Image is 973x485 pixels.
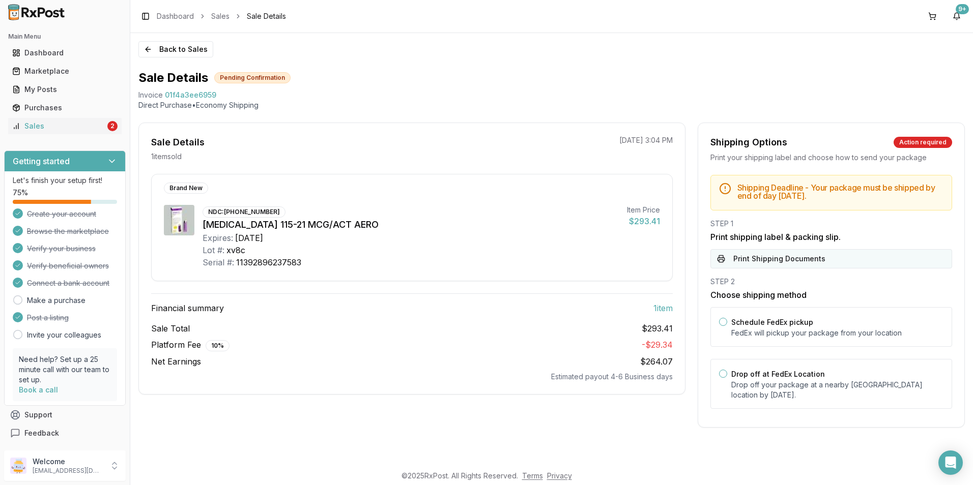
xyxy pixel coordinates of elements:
img: RxPost Logo [4,4,69,20]
a: Privacy [547,471,572,480]
div: Open Intercom Messenger [938,450,963,475]
span: Feedback [24,428,59,438]
button: Feedback [4,424,126,442]
div: Brand New [164,183,208,194]
p: [EMAIL_ADDRESS][DOMAIN_NAME] [33,467,103,475]
div: xv8c [226,244,245,256]
span: Sale Total [151,322,190,335]
span: Verify your business [27,244,96,254]
div: [MEDICAL_DATA] 115-21 MCG/ACT AERO [203,218,619,232]
button: Back to Sales [138,41,213,57]
div: Item Price [627,205,660,215]
img: Advair HFA 115-21 MCG/ACT AERO [164,205,194,235]
div: Lot #: [203,244,224,256]
p: Need help? Set up a 25 minute call with our team to set up. [19,354,111,385]
div: Invoice [138,90,163,100]
p: [DATE] 3:04 PM [619,135,673,145]
label: Drop off at FedEx Location [731,370,825,378]
div: Purchases [12,103,118,113]
span: Connect a bank account [27,278,109,288]
button: Print Shipping Documents [710,249,952,268]
label: Schedule FedEx pickup [731,318,813,326]
div: My Posts [12,84,118,95]
span: Post a listing [27,313,69,323]
a: Sales2 [8,117,122,135]
h3: Getting started [13,155,70,167]
a: Invite your colleagues [27,330,101,340]
button: Marketplace [4,63,126,79]
span: Financial summary [151,302,224,314]
div: Pending Confirmation [214,72,291,83]
span: Net Earnings [151,355,201,368]
div: Expires: [203,232,233,244]
p: Direct Purchase • Economy Shipping [138,100,965,110]
h3: Choose shipping method [710,289,952,301]
div: 9+ [956,4,969,14]
button: My Posts [4,81,126,98]
h1: Sale Details [138,70,208,86]
img: User avatar [10,458,26,474]
a: Sales [211,11,230,21]
a: Make a purchase [27,295,85,306]
nav: breadcrumb [157,11,286,21]
div: $293.41 [627,215,660,227]
div: Action required [894,137,952,148]
span: Sale Details [247,11,286,21]
button: Dashboard [4,45,126,61]
a: Dashboard [157,11,194,21]
div: STEP 1 [710,219,952,229]
div: 10 % [206,340,230,351]
div: STEP 2 [710,277,952,287]
h3: Print shipping label & packing slip. [710,231,952,243]
button: Support [4,406,126,424]
div: NDC: [PHONE_NUMBER] [203,206,285,218]
button: Purchases [4,100,126,116]
span: $293.41 [642,322,673,335]
button: 9+ [949,8,965,24]
p: 1 item sold [151,151,182,162]
div: 2 [107,121,118,131]
h2: Main Menu [8,33,122,41]
p: Drop off your package at a nearby [GEOGRAPHIC_DATA] location by [DATE] . [731,380,943,400]
button: Sales2 [4,118,126,134]
a: My Posts [8,80,122,99]
div: Marketplace [12,66,118,76]
a: Marketplace [8,62,122,80]
div: Sale Details [151,135,205,149]
div: [DATE] [235,232,263,244]
a: Terms [522,471,543,480]
span: 1 item [653,302,673,314]
div: Serial #: [203,256,234,268]
a: Purchases [8,99,122,117]
div: Sales [12,121,105,131]
span: Create your account [27,209,96,219]
p: Let's finish your setup first! [13,175,117,186]
span: Platform Fee [151,339,230,351]
p: FedEx will pickup your package from your location [731,328,943,338]
span: $264.07 [640,356,673,367]
div: Dashboard [12,48,118,58]
div: Shipping Options [710,135,787,149]
span: - $29.34 [642,340,673,350]
div: Estimated payout 4-6 Business days [151,372,673,382]
a: Book a call [19,385,58,394]
span: 01f4a3ee6959 [165,90,216,100]
span: Browse the marketplace [27,226,109,236]
span: Verify beneficial owners [27,261,109,271]
div: 11392896237583 [236,256,301,268]
a: Dashboard [8,44,122,62]
span: 75 % [13,188,28,198]
p: Welcome [33,457,103,467]
h5: Shipping Deadline - Your package must be shipped by end of day [DATE] . [737,184,943,200]
div: Print your shipping label and choose how to send your package [710,153,952,163]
